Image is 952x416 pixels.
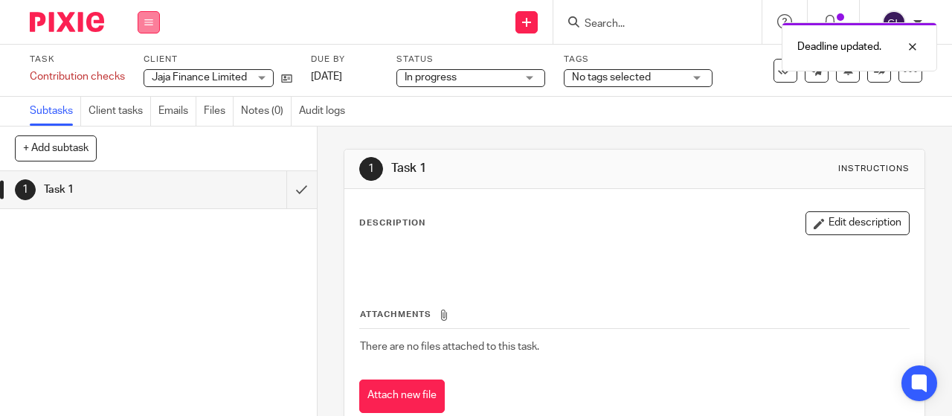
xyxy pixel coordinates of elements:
[405,72,457,83] span: In progress
[15,179,36,200] div: 1
[158,97,196,126] a: Emails
[359,217,425,229] p: Description
[797,39,881,54] p: Deadline updated.
[144,54,292,65] label: Client
[204,97,234,126] a: Files
[359,380,445,413] button: Attach new file
[44,179,196,201] h1: Task 1
[30,97,81,126] a: Subtasks
[396,54,545,65] label: Status
[391,161,666,176] h1: Task 1
[15,135,97,161] button: + Add subtask
[311,71,342,82] span: [DATE]
[572,72,651,83] span: No tags selected
[152,72,247,83] span: Jaja Finance Limited
[311,54,378,65] label: Due by
[805,211,910,235] button: Edit description
[360,342,539,352] span: There are no files attached to this task.
[89,97,151,126] a: Client tasks
[30,69,125,84] div: Contribution checks
[299,97,353,126] a: Audit logs
[241,97,292,126] a: Notes (0)
[30,12,104,32] img: Pixie
[882,10,906,34] img: svg%3E
[30,54,125,65] label: Task
[360,310,431,319] span: Attachments
[838,163,910,175] div: Instructions
[359,157,383,181] div: 1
